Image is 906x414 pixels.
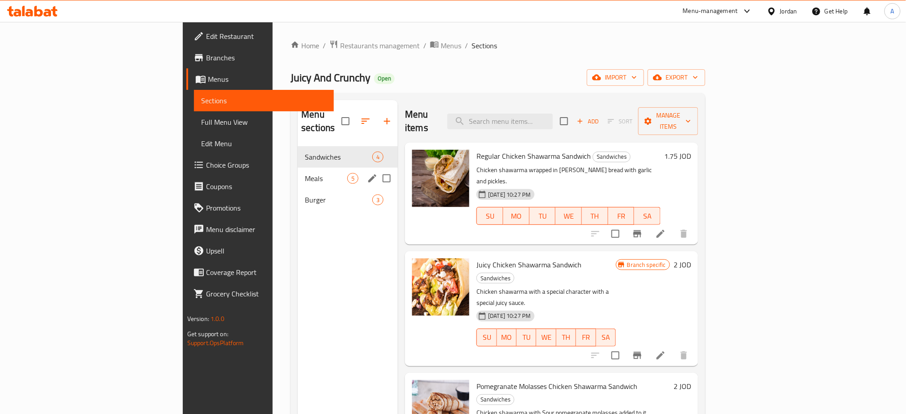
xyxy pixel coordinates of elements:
span: Open [374,75,395,82]
button: WE [536,329,556,346]
h6: 1.75 JOD [664,150,691,162]
a: Edit menu item [655,228,666,239]
p: Chicken shawarma with a special character with a special juicy sauce. [476,286,616,308]
button: TH [582,207,608,225]
span: Upsell [206,245,327,256]
button: edit [366,172,379,185]
span: Branches [206,52,327,63]
span: import [594,72,637,83]
div: Sandwiches [476,273,514,283]
div: Meals5edit [298,168,398,189]
span: Select section first [602,114,638,128]
button: export [648,69,705,86]
div: Open [374,73,395,84]
a: Support.OpsPlatform [187,337,244,349]
a: Coupons [186,176,334,197]
span: Sandwiches [305,152,372,162]
img: Regular Chicken Shawarma Sandwich [412,150,469,207]
div: Sandwiches [476,394,514,405]
a: Branches [186,47,334,68]
span: Manage items [645,110,691,132]
button: MO [503,207,530,225]
span: Choice Groups [206,160,327,170]
span: SU [480,331,493,344]
span: Sandwiches [477,273,514,283]
h2: Menu items [405,108,437,135]
span: Full Menu View [201,117,327,127]
span: Coverage Report [206,267,327,278]
span: [DATE] 10:27 PM [485,190,534,199]
span: Sandwiches [593,152,630,162]
span: Menus [441,40,461,51]
a: Edit Menu [194,133,334,154]
div: items [347,173,358,184]
span: SA [638,210,657,223]
p: Chicken shawarma wrapped in [PERSON_NAME] bread with garlic and pickles. [476,165,661,187]
button: import [587,69,644,86]
button: TU [517,329,536,346]
button: Branch-specific-item [627,345,648,366]
a: Menu disclaimer [186,219,334,240]
li: / [465,40,468,51]
a: Upsell [186,240,334,262]
span: Add [576,116,600,127]
span: Sections [472,40,497,51]
img: Juicy Chicken Shawarma Sandwich [412,258,469,316]
button: TU [530,207,556,225]
button: delete [673,223,695,245]
a: Restaurants management [329,40,420,51]
span: Sandwiches [477,394,514,405]
span: Select to update [606,346,625,365]
span: MO [507,210,526,223]
input: search [447,114,553,129]
span: Select section [555,112,573,131]
div: items [372,152,383,162]
span: SU [480,210,500,223]
span: Select all sections [336,112,355,131]
span: Regular Chicken Shawarma Sandwich [476,149,591,163]
span: A [891,6,894,16]
a: Menus [186,68,334,90]
span: TH [560,331,573,344]
span: Grocery Checklist [206,288,327,299]
span: Juicy Chicken Shawarma Sandwich [476,258,582,271]
span: [DATE] 10:27 PM [485,312,534,320]
span: FR [612,210,631,223]
nav: Menu sections [298,143,398,214]
button: FR [576,329,596,346]
button: TH [556,329,576,346]
a: Sections [194,90,334,111]
span: Branch specific [624,261,670,269]
div: Meals [305,173,347,184]
button: MO [497,329,517,346]
h6: 2 JOD [674,380,691,393]
a: Full Menu View [194,111,334,133]
span: 5 [348,174,358,183]
span: 4 [373,153,383,161]
button: Add [573,114,602,128]
span: Pomegranate Molasses Chicken Shawarma Sandwich [476,380,637,393]
span: Menus [208,74,327,84]
button: FR [608,207,635,225]
span: 3 [373,196,383,204]
a: Promotions [186,197,334,219]
h6: 2 JOD [674,258,691,271]
a: Grocery Checklist [186,283,334,304]
span: Sections [201,95,327,106]
span: TU [520,331,533,344]
button: delete [673,345,695,366]
button: SU [476,329,497,346]
div: Jordan [780,6,797,16]
span: Get support on: [187,328,228,340]
span: 1.0.0 [211,313,224,325]
button: Branch-specific-item [627,223,648,245]
div: Sandwiches4 [298,146,398,168]
span: Version: [187,313,209,325]
div: Menu-management [683,6,738,17]
a: Menus [430,40,461,51]
a: Choice Groups [186,154,334,176]
li: / [423,40,426,51]
span: FR [580,331,592,344]
span: Add item [573,114,602,128]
